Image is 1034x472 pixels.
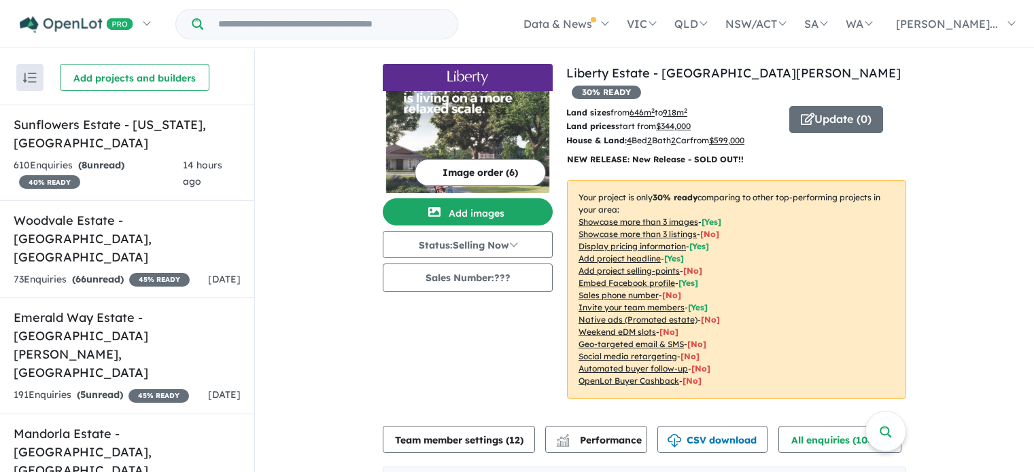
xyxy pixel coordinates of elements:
p: Your project is only comparing to other top-performing projects in your area: - - - - - - - - - -... [567,180,906,399]
span: [ Yes ] [678,278,698,288]
button: Sales Number:??? [383,264,553,292]
h5: Emerald Way Estate - [GEOGRAPHIC_DATA][PERSON_NAME] , [GEOGRAPHIC_DATA] [14,308,241,382]
u: 646 m [630,107,655,117]
p: NEW RELEASE: New Release - SOLD OUT!! [567,153,906,166]
span: [ No ] [662,290,681,300]
img: Liberty Estate - Two Wells Logo [388,69,547,86]
u: Showcase more than 3 images [579,217,698,227]
span: 45 % READY [129,273,190,287]
button: Performance [545,426,647,453]
span: [No] [691,363,710,374]
button: All enquiries (108) [778,426,901,453]
u: Native ads (Promoted estate) [579,314,697,325]
u: Sales phone number [579,290,659,300]
u: Automated buyer follow-up [579,363,688,374]
b: Land prices [566,121,615,131]
span: [ Yes ] [689,241,709,251]
span: [No] [680,351,700,361]
input: Try estate name, suburb, builder or developer [206,10,455,39]
img: sort.svg [23,73,37,83]
button: Add images [383,198,553,225]
strong: ( unread) [78,159,124,171]
span: [DATE] [208,388,241,401]
u: Add project selling-points [579,266,680,276]
span: 45 % READY [128,389,189,403]
u: OpenLot Buyer Cashback [579,376,679,386]
u: Showcase more than 3 listings [579,229,697,239]
button: Team member settings (12) [383,426,535,453]
u: Embed Facebook profile [579,278,675,288]
b: 30 % ready [653,192,697,202]
img: Liberty Estate - Two Wells [383,91,553,193]
p: start from [566,120,779,133]
strong: ( unread) [77,388,123,401]
span: [ Yes ] [702,217,721,227]
span: 14 hours ago [183,159,222,187]
div: 191 Enquir ies [14,387,189,403]
span: Performance [558,434,642,446]
span: [ Yes ] [688,302,708,312]
p: Bed Bath Car from [566,134,779,147]
sup: 2 [651,107,655,114]
span: to [655,107,687,117]
a: Liberty Estate - [GEOGRAPHIC_DATA][PERSON_NAME] [566,65,901,81]
div: 73 Enquir ies [14,272,190,288]
a: Liberty Estate - Two Wells LogoLiberty Estate - Two Wells [383,64,553,193]
u: 4 [627,135,632,145]
u: 2 [647,135,652,145]
h5: Woodvale Estate - [GEOGRAPHIC_DATA] , [GEOGRAPHIC_DATA] [14,211,241,266]
u: Display pricing information [579,241,686,251]
u: Social media retargeting [579,351,677,361]
span: [PERSON_NAME]... [896,17,998,31]
span: [No] [687,339,706,349]
u: 918 m [663,107,687,117]
button: Add projects and builders [60,64,209,91]
u: Add project headline [579,253,661,264]
span: 5 [80,388,86,401]
button: Status:Selling Now [383,231,553,258]
span: [ No ] [683,266,702,276]
span: [ Yes ] [664,253,684,264]
u: Invite your team members [579,302,685,312]
h5: Sunflowers Estate - [US_STATE] , [GEOGRAPHIC_DATA] [14,115,241,152]
u: 2 [671,135,676,145]
span: [No] [701,314,720,325]
strong: ( unread) [72,273,124,285]
span: [No] [683,376,702,386]
span: [DATE] [208,273,241,285]
button: Image order (6) [415,159,546,186]
p: from [566,106,779,120]
span: 40 % READY [19,175,80,189]
span: 30 % READY [572,86,641,99]
b: Land sizes [566,107,610,117]
img: Openlot PRO Logo White [20,16,133,33]
img: bar-chart.svg [556,438,570,447]
span: 8 [82,159,87,171]
div: 610 Enquir ies [14,158,183,190]
img: download icon [668,434,681,448]
sup: 2 [684,107,687,114]
img: line-chart.svg [557,434,569,441]
span: 66 [75,273,86,285]
u: $ 344,000 [656,121,691,131]
span: [No] [659,327,678,337]
u: Geo-targeted email & SMS [579,339,684,349]
span: [ No ] [700,229,719,239]
u: $ 599,000 [709,135,744,145]
span: 12 [509,434,520,446]
u: Weekend eDM slots [579,327,656,337]
button: CSV download [657,426,768,453]
b: House & Land: [566,135,627,145]
button: Update (0) [789,106,883,133]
